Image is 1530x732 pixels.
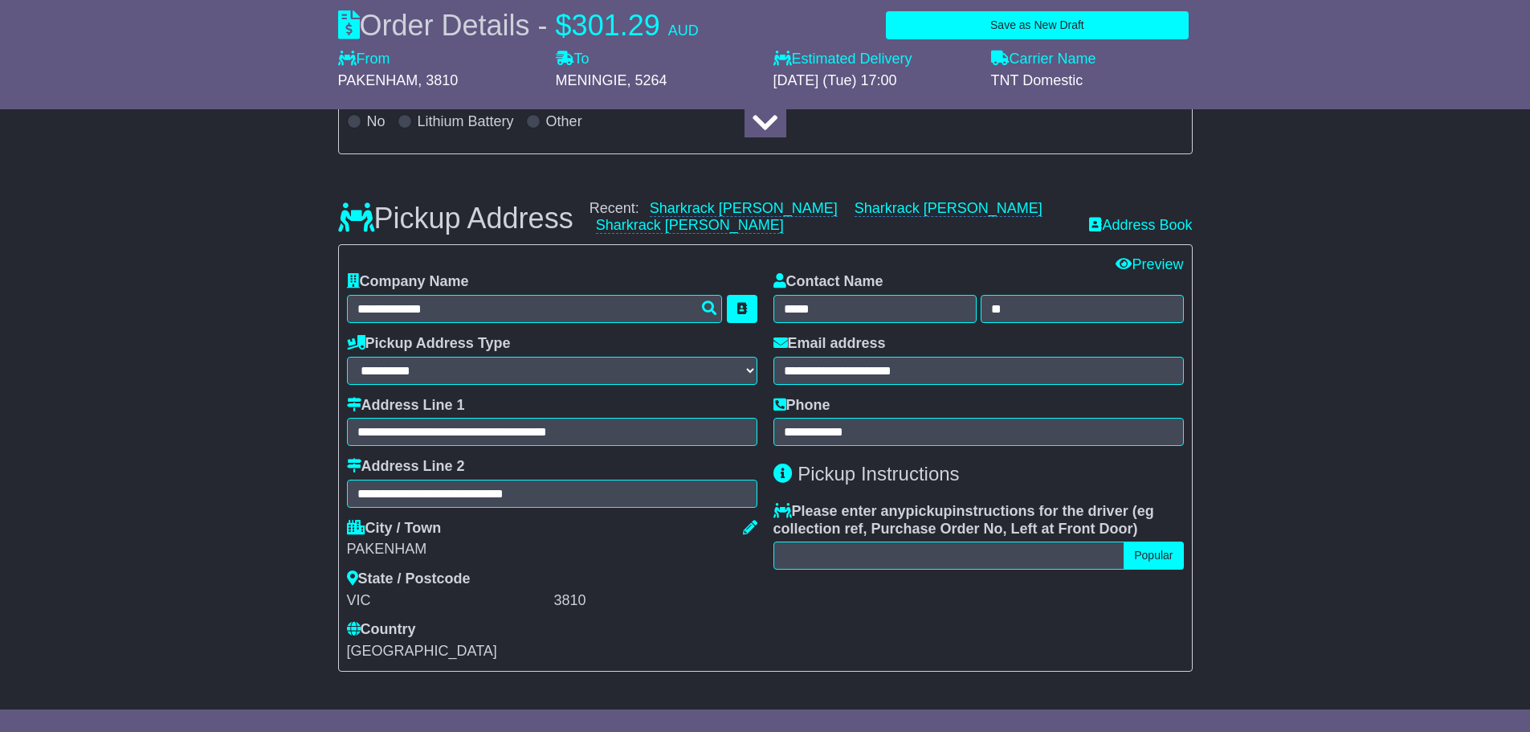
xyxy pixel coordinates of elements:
div: TNT Domestic [991,72,1193,90]
span: PAKENHAM [338,72,418,88]
label: Pickup Address Type [347,335,511,353]
a: Sharkrack [PERSON_NAME] [650,200,838,217]
label: From [338,51,390,68]
div: Order Details - [338,8,699,43]
span: [GEOGRAPHIC_DATA] [347,643,497,659]
h3: Pickup Address [338,202,573,235]
a: Preview [1116,256,1183,272]
div: VIC [347,592,550,610]
label: Estimated Delivery [773,51,975,68]
div: [DATE] (Tue) 17:00 [773,72,975,90]
label: Carrier Name [991,51,1096,68]
button: Save as New Draft [886,11,1188,39]
span: eg collection ref, Purchase Order No, Left at Front Door [773,503,1154,537]
div: 3810 [554,592,757,610]
label: Country [347,621,416,639]
div: PAKENHAM [347,541,757,558]
button: Popular [1124,542,1183,570]
span: , 3810 [418,72,458,88]
a: Sharkrack [PERSON_NAME] [855,200,1042,217]
a: Address Book [1089,217,1192,235]
a: Sharkrack [PERSON_NAME] [596,217,784,234]
label: Please enter any instructions for the driver ( ) [773,503,1184,538]
label: Email address [773,335,886,353]
span: pickup [906,503,953,519]
label: Contact Name [773,273,883,291]
label: State / Postcode [347,570,471,588]
div: Recent: [590,200,1074,235]
span: , 5264 [627,72,667,88]
span: MENINGIE [556,72,627,88]
span: Pickup Instructions [798,463,959,485]
span: AUD [668,22,699,39]
label: Company Name [347,273,469,291]
label: Phone [773,397,830,415]
label: Address Line 1 [347,397,465,415]
span: 301.29 [572,9,660,42]
label: Address Line 2 [347,458,465,476]
label: To [556,51,590,68]
span: $ [556,9,572,42]
label: City / Town [347,520,442,538]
